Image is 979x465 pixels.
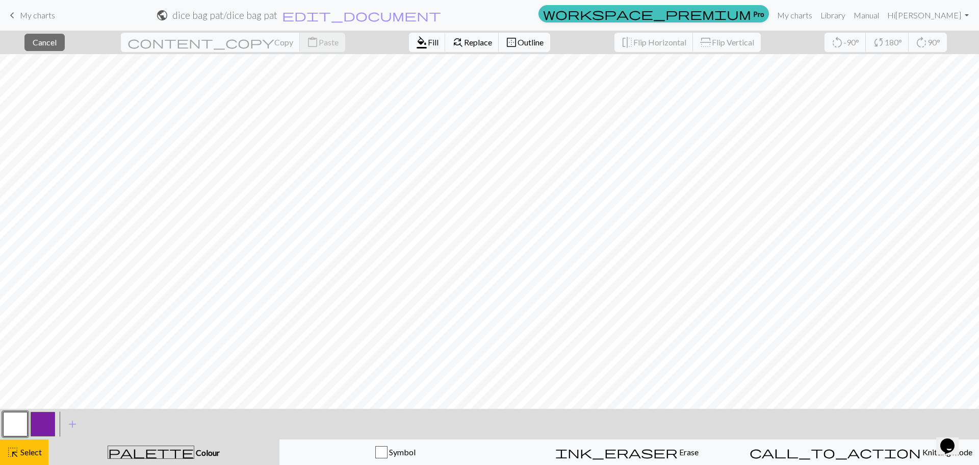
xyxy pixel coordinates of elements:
[388,447,416,457] span: Symbol
[555,445,678,459] span: ink_eraser
[843,37,859,47] span: -90°
[19,447,42,457] span: Select
[883,5,973,26] a: Hi[PERSON_NAME]
[743,439,979,465] button: Knitting mode
[6,7,55,24] a: My charts
[445,33,499,52] button: Replace
[712,37,754,47] span: Flip Vertical
[48,439,279,465] button: Colour
[538,5,769,22] a: Pro
[416,35,428,50] span: format_color_fill
[909,33,947,52] button: 90°
[928,37,940,47] span: 90°
[849,5,883,26] a: Manual
[33,37,57,47] span: Cancel
[108,445,194,459] span: palette
[518,37,544,47] span: Outline
[773,5,816,26] a: My charts
[121,33,300,52] button: Copy
[699,36,713,48] span: flip
[511,439,743,465] button: Erase
[614,33,693,52] button: Flip Horizontal
[428,37,439,47] span: Fill
[452,35,464,50] span: find_replace
[693,33,761,52] button: Flip Vertical
[464,37,492,47] span: Replace
[621,35,633,50] span: flip
[409,33,446,52] button: Fill
[66,417,79,431] span: add
[499,33,550,52] button: Outline
[678,447,699,457] span: Erase
[7,445,19,459] span: highlight_alt
[866,33,909,52] button: 180°
[921,447,972,457] span: Knitting mode
[127,35,274,50] span: content_copy
[20,10,55,20] span: My charts
[6,8,18,22] span: keyboard_arrow_left
[936,424,969,455] iframe: chat widget
[831,35,843,50] span: rotate_left
[825,33,866,52] button: -90°
[274,37,293,47] span: Copy
[172,9,277,21] h2: dice bag pat / dice bag pat
[194,448,220,457] span: Colour
[282,8,441,22] span: edit_document
[543,7,751,21] span: workspace_premium
[816,5,849,26] a: Library
[885,37,902,47] span: 180°
[156,8,168,22] span: public
[633,37,686,47] span: Flip Horizontal
[279,439,511,465] button: Symbol
[750,445,921,459] span: call_to_action
[505,35,518,50] span: border_outer
[24,34,65,51] button: Cancel
[915,35,928,50] span: rotate_right
[872,35,885,50] span: sync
